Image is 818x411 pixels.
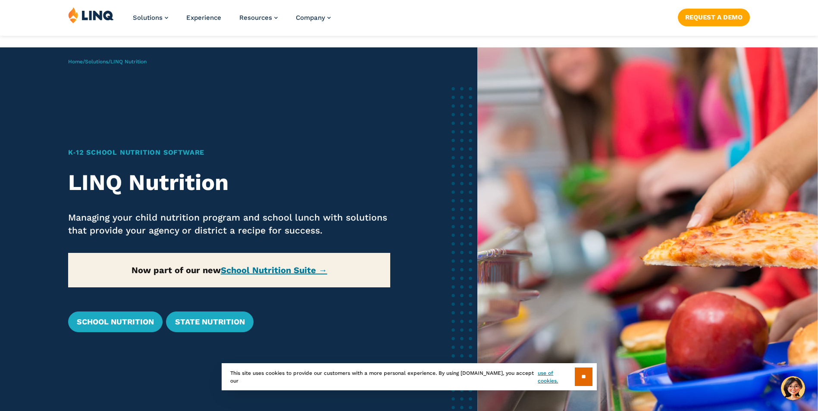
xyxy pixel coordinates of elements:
[85,59,108,65] a: Solutions
[296,14,331,22] a: Company
[68,59,147,65] span: / /
[678,7,750,26] nav: Button Navigation
[110,59,147,65] span: LINQ Nutrition
[239,14,272,22] span: Resources
[222,363,597,390] div: This site uses cookies to provide our customers with a more personal experience. By using [DOMAIN...
[678,9,750,26] a: Request a Demo
[296,14,325,22] span: Company
[538,369,574,385] a: use of cookies.
[68,169,229,196] strong: LINQ Nutrition
[132,265,327,275] strong: Now part of our new
[166,311,253,332] a: State Nutrition
[133,14,168,22] a: Solutions
[221,265,327,275] a: School Nutrition Suite →
[68,311,163,332] a: School Nutrition
[186,14,221,22] a: Experience
[68,59,83,65] a: Home
[68,211,390,237] p: Managing your child nutrition program and school lunch with solutions that provide your agency or...
[239,14,278,22] a: Resources
[781,376,805,400] button: Hello, have a question? Let’s chat.
[68,7,114,23] img: LINQ | K‑12 Software
[68,147,390,158] h1: K‑12 School Nutrition Software
[133,14,163,22] span: Solutions
[133,7,331,35] nav: Primary Navigation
